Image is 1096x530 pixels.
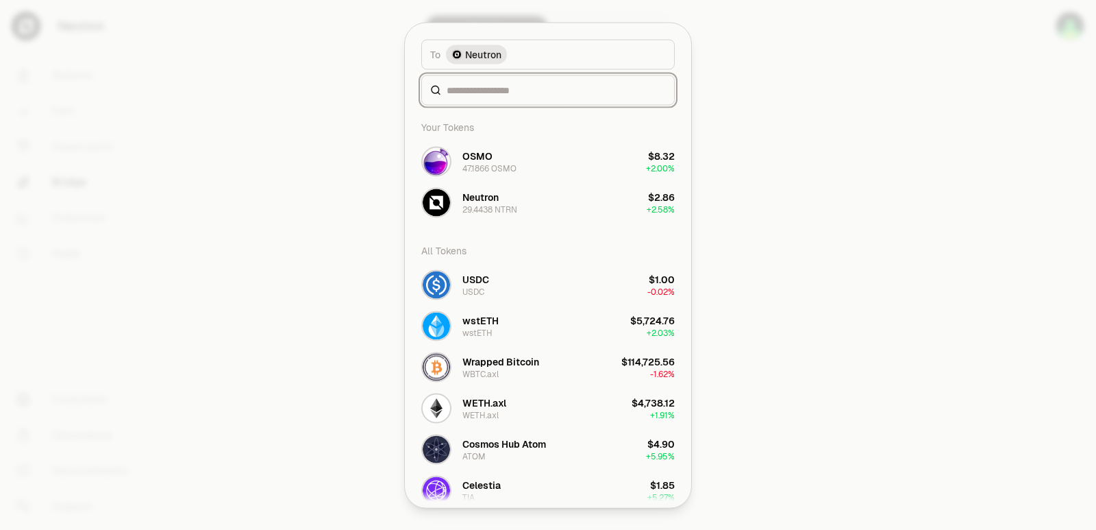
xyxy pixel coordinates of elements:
div: Neutron [462,190,499,204]
button: TIA LogoCelestiaTIA$1.85+5.27% [413,470,683,511]
div: Cosmos Hub Atom [462,437,546,450]
img: OSMO Logo [423,147,450,175]
div: USDC [462,286,484,297]
button: USDC LogoUSDCUSDC$1.00-0.02% [413,264,683,305]
button: WETH.axl LogoWETH.axlWETH.axl$4,738.12+1.91% [413,387,683,429]
span: Neutron [465,47,501,61]
img: TIA Logo [423,477,450,504]
span: -0.02% [647,286,675,297]
span: + 2.00% [646,162,675,173]
img: Neutron Logo [451,49,462,60]
span: -1.62% [650,368,675,379]
span: + 2.58% [647,204,675,215]
div: 47.1866 OSMO [462,162,516,173]
div: wstETH [462,327,493,338]
img: WETH.axl Logo [423,394,450,422]
div: TIA [462,492,475,503]
div: USDC [462,272,489,286]
div: wstETH [462,313,499,327]
img: WBTC.axl Logo [423,353,450,381]
span: + 5.27% [647,492,675,503]
button: OSMO LogoOSMO47.1866 OSMO$8.32+2.00% [413,141,683,182]
div: Your Tokens [413,113,683,141]
div: WBTC.axl [462,368,499,379]
div: $2.86 [648,190,675,204]
span: + 1.91% [650,409,675,420]
button: WBTC.axl LogoWrapped BitcoinWBTC.axl$114,725.56-1.62% [413,346,683,387]
img: NTRN Logo [423,189,450,216]
button: wstETH LogowstETHwstETH$5,724.76+2.03% [413,305,683,346]
div: $1.00 [649,272,675,286]
div: 29.4438 NTRN [462,204,517,215]
div: Wrapped Bitcoin [462,354,539,368]
div: All Tokens [413,237,683,264]
div: OSMO [462,149,493,162]
button: ATOM LogoCosmos Hub AtomATOM$4.90+5.95% [413,429,683,470]
span: + 2.03% [647,327,675,338]
img: ATOM Logo [423,435,450,463]
div: $5,724.76 [630,313,675,327]
div: ATOM [462,450,486,461]
div: Celestia [462,478,501,492]
div: $114,725.56 [621,354,675,368]
div: WETH.axl [462,409,499,420]
span: + 5.95% [646,450,675,461]
div: $4,738.12 [632,396,675,409]
button: NTRN LogoNeutron29.4438 NTRN$2.86+2.58% [413,182,683,223]
span: To [430,47,440,61]
div: $1.85 [650,478,675,492]
img: wstETH Logo [423,312,450,339]
img: USDC Logo [423,271,450,298]
div: $4.90 [647,437,675,450]
button: ToNeutron LogoNeutron [421,39,675,69]
div: WETH.axl [462,396,506,409]
div: $8.32 [648,149,675,162]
